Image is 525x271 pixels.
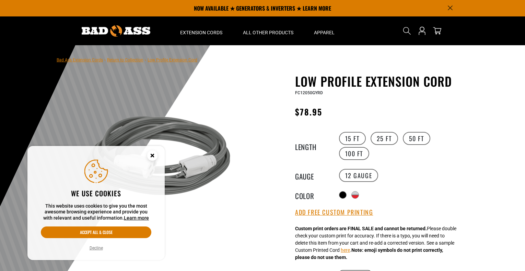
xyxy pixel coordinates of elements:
label: 15 FT [339,132,366,145]
strong: Note: emoji symbols do not print correctly, please do not use them. [295,247,443,260]
label: 12 Gauge [339,169,378,182]
span: $78.95 [295,106,322,118]
a: Bad Ass Extension Cords [57,58,103,62]
h1: Low Profile Extension Cord [295,74,463,88]
legend: Length [295,141,329,150]
span: › [145,58,146,62]
summary: Search [401,25,412,36]
span: › [104,58,106,62]
summary: Extension Cords [170,16,233,45]
button: Decline [87,245,105,251]
legend: Color [295,190,329,199]
label: 100 FT [339,147,370,160]
summary: Apparel [304,16,345,45]
legend: Gauge [295,171,329,180]
summary: All Other Products [233,16,304,45]
span: Apparel [314,29,335,36]
span: Extension Cords [180,29,222,36]
label: 50 FT [403,132,430,145]
span: FC12050GYRD [295,90,323,95]
a: Return to Collection [107,58,143,62]
button: Accept all & close [41,226,151,238]
img: grey & white [77,75,242,241]
span: All Other Products [243,29,293,36]
a: Learn more [124,215,149,221]
button: here [341,247,350,254]
span: Low Profile Extension Cord [148,58,197,62]
strong: Custom print orders are FINAL SALE and cannot be returned. [295,226,427,231]
div: Please double check your custom print for accuracy. If there is a typo, you will need to delete t... [295,225,456,261]
aside: Cookie Consent [27,146,165,260]
label: 25 FT [371,132,398,145]
p: This website uses cookies to give you the most awesome browsing experience and provide you with r... [41,203,151,221]
img: Bad Ass Extension Cords [82,25,150,37]
button: Add Free Custom Printing [295,209,373,216]
h2: We use cookies [41,189,151,198]
nav: breadcrumbs [57,56,197,64]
